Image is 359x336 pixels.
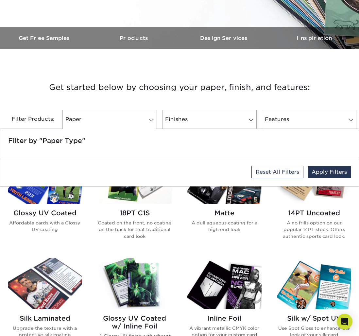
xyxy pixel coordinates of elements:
[251,166,303,178] a: Reset All Filters
[98,209,172,217] h2: 18PT C1S
[8,152,82,250] a: Glossy UV Coated Trading Cards Glossy UV Coated Affordable cards with a Glossy UV coating
[187,152,262,250] a: Matte Trading Cards Matte A dull aqueous coating for a high end look
[179,27,269,49] a: Design Services
[277,314,351,322] h2: Silk w/ Spot UV
[62,110,157,129] a: Paper
[277,209,351,217] h2: 14PT Uncoated
[8,137,351,145] h5: Filter by "Paper Type"
[90,27,180,49] a: Products
[337,314,352,329] div: Open Intercom Messenger
[277,220,351,239] p: A no frills option on our popular 14PT stock. Offers authentic sports card look.
[187,258,262,309] img: Inline Foil Trading Cards
[8,209,82,217] h2: Glossy UV Coated
[187,220,262,233] p: A dull aqueous coating for a high end look
[162,110,257,129] a: Finishes
[8,220,82,233] p: Affordable cards with a Glossy UV coating
[98,152,172,250] a: 18PT C1S Trading Cards 18PT C1S Coated on the front, no coating on the back for that traditional ...
[277,152,351,250] a: 14PT Uncoated Trading Cards 14PT Uncoated A no frills option on our popular 14PT stock. Offers au...
[187,209,262,217] h2: Matte
[8,258,82,309] img: Silk Laminated Trading Cards
[98,220,172,239] p: Coated on the front, no coating on the back for that traditional card look
[5,73,354,102] h3: Get started below by choosing your paper, finish, and features:
[308,166,351,178] a: Apply Filters
[262,110,356,129] a: Features
[277,258,351,309] img: Silk w/ Spot UV Trading Cards
[90,35,180,41] h3: Products
[187,314,262,322] h2: Inline Foil
[179,35,269,41] h3: Design Services
[98,258,172,309] img: Glossy UV Coated w/ Inline Foil Trading Cards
